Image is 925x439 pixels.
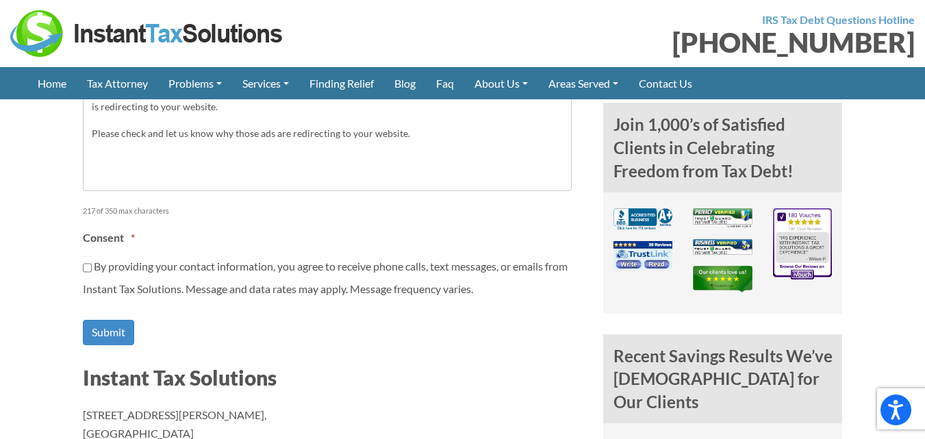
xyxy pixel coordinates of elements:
[426,67,464,99] a: Faq
[693,244,752,257] a: Business Verified
[603,103,843,192] h4: Join 1,000’s of Satisfied Clients in Celebrating Freedom from Tax Debt!
[27,67,77,99] a: Home
[693,215,752,228] a: Privacy Verified
[83,194,533,218] div: 217 of 350 max characters
[773,208,833,279] img: iVouch Reviews
[83,363,583,392] h3: Instant Tax Solutions
[538,67,629,99] a: Areas Served
[473,29,915,56] div: [PHONE_NUMBER]
[693,266,752,292] img: TrustPilot
[693,239,752,255] img: Business Verified
[464,67,538,99] a: About Us
[10,25,284,38] a: Instant Tax Solutions Logo
[10,10,284,57] img: Instant Tax Solutions Logo
[83,231,135,245] label: Consent
[384,67,426,99] a: Blog
[232,67,299,99] a: Services
[613,208,673,229] img: BBB A+
[629,67,702,99] a: Contact Us
[77,67,158,99] a: Tax Attorney
[693,208,752,227] img: Privacy Verified
[158,67,232,99] a: Problems
[603,334,843,424] h4: Recent Savings Results We’ve [DEMOGRAPHIC_DATA] for Our Clients
[83,320,134,345] input: Submit
[613,241,673,271] img: TrustLink
[762,13,915,26] strong: IRS Tax Debt Questions Hotline
[693,276,752,289] a: TrustPilot
[299,67,384,99] a: Finding Relief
